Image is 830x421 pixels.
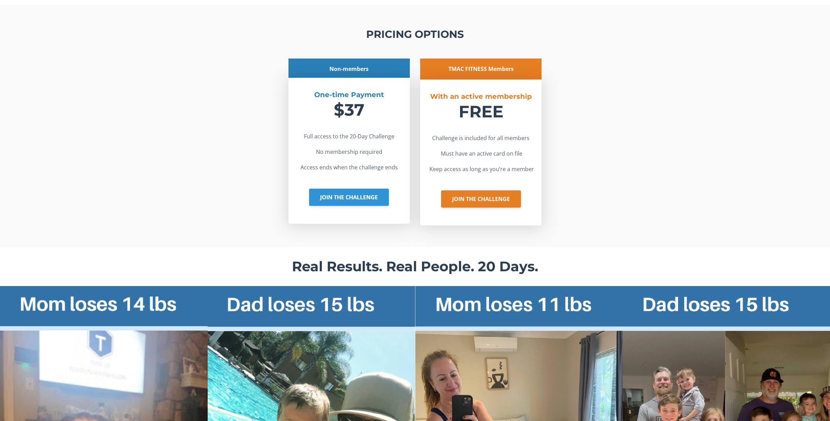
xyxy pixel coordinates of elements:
[295,147,403,157] p: No membership required
[309,189,389,206] a: JOIN THE CHALLENGE
[432,134,529,142] span: Challenge is included for all members
[288,59,410,80] div: Non-members
[295,99,403,120] h2: $37
[295,90,403,99] h4: One-time Payment
[420,59,542,80] div: TMAC FITNESS Members
[295,131,403,141] p: Full access to the 20-Day Challenge
[427,92,535,101] h4: With an active membership
[429,165,534,173] span: Keep access as long as you’re a member
[427,101,535,122] h2: FREE
[288,28,542,41] h2: PRICING OPTIONS
[441,150,522,157] span: Must have an active card on file
[295,162,403,172] p: Access ends when the challenge ends
[288,257,542,275] h2: Real Results. Real People. 20 Days.
[441,190,521,208] a: JOIN THE CHALLENGE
